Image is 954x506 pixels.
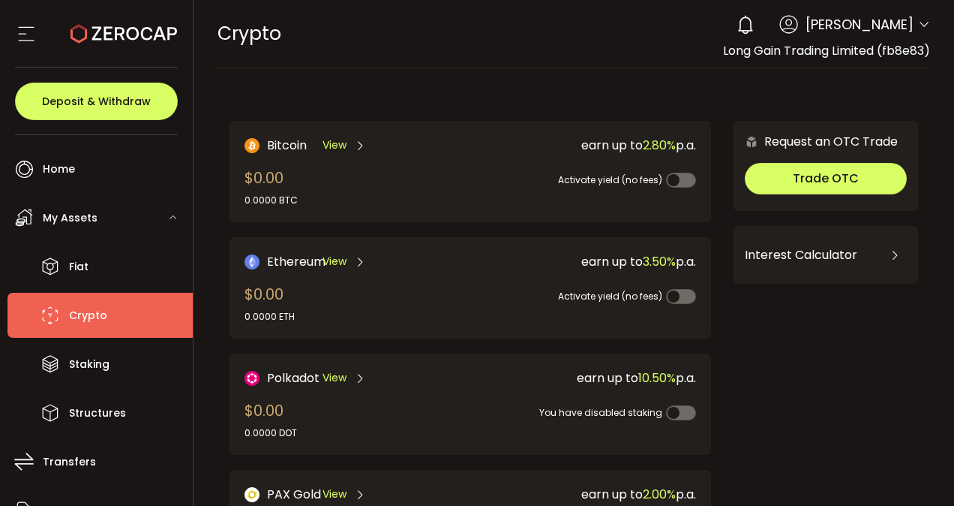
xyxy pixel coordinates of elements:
[267,485,321,504] span: PAX Gold
[42,96,151,107] span: Deposit & Withdraw
[322,254,346,270] span: View
[322,137,346,153] span: View
[43,158,75,180] span: Home
[244,138,259,153] img: Bitcoin
[43,451,96,473] span: Transfers
[478,369,697,387] div: earn up to p.a.
[267,252,325,271] span: Ethereum
[244,194,298,207] div: 0.0000 BTC
[478,252,697,271] div: earn up to p.a.
[15,83,178,120] button: Deposit & Withdraw
[69,305,107,327] span: Crypto
[244,255,259,270] img: Ethereum
[745,135,758,149] img: 6nGpN7MZ9FLuBP83NiajKbTRY4UzlzQtBKtCrLLspmCkSvCZHBKvY3NxgQaT5JnOQREvtQ257bXeeSTueZfAPizblJ+Fe8JwA...
[244,399,297,440] div: $0.00
[322,486,346,502] span: View
[772,344,954,506] iframe: Chat Widget
[558,290,662,303] span: Activate yield (no fees)
[745,163,907,194] button: Trade OTC
[478,485,697,504] div: earn up to p.a.
[322,370,346,386] span: View
[69,354,109,375] span: Staking
[643,137,676,154] span: 2.80%
[267,369,319,387] span: Polkadot
[558,173,662,186] span: Activate yield (no fees)
[723,42,930,59] span: Long Gain Trading Limited (fb8e83)
[69,402,126,424] span: Structures
[638,369,676,387] span: 10.50%
[43,207,97,229] span: My Assets
[244,371,259,386] img: DOT
[539,406,662,419] span: You have disabled staking
[793,170,859,187] span: Trade OTC
[244,310,295,324] div: 0.0000 ETH
[244,283,295,324] div: $0.00
[745,237,907,273] div: Interest Calculator
[267,136,307,155] span: Bitcoin
[643,486,676,503] span: 2.00%
[217,20,281,47] span: Crypto
[478,136,697,155] div: earn up to p.a.
[244,426,297,440] div: 0.0000 DOT
[69,256,88,278] span: Fiat
[244,487,259,502] img: PAX Gold
[733,132,898,151] div: Request an OTC Trade
[643,253,676,270] span: 3.50%
[805,14,913,35] span: [PERSON_NAME]
[244,167,298,207] div: $0.00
